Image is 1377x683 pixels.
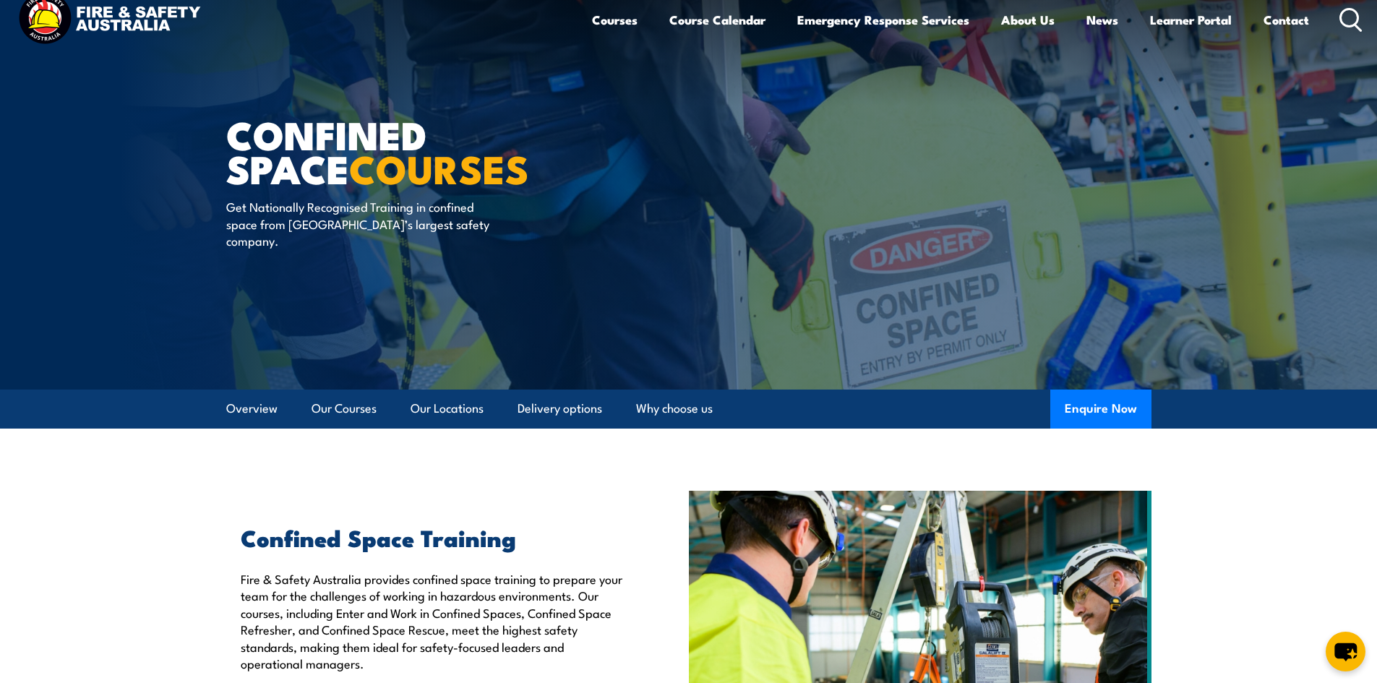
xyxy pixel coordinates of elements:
[226,390,278,428] a: Overview
[226,198,490,249] p: Get Nationally Recognised Training in confined space from [GEOGRAPHIC_DATA]’s largest safety comp...
[1086,1,1118,39] a: News
[797,1,969,39] a: Emergency Response Services
[669,1,765,39] a: Course Calendar
[518,390,602,428] a: Delivery options
[1326,632,1365,671] button: chat-button
[592,1,638,39] a: Courses
[1150,1,1232,39] a: Learner Portal
[1264,1,1309,39] a: Contact
[241,527,622,547] h2: Confined Space Training
[226,117,583,184] h1: Confined Space
[349,137,529,197] strong: COURSES
[1050,390,1151,429] button: Enquire Now
[411,390,484,428] a: Our Locations
[241,570,622,671] p: Fire & Safety Australia provides confined space training to prepare your team for the challenges ...
[636,390,713,428] a: Why choose us
[1001,1,1055,39] a: About Us
[312,390,377,428] a: Our Courses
